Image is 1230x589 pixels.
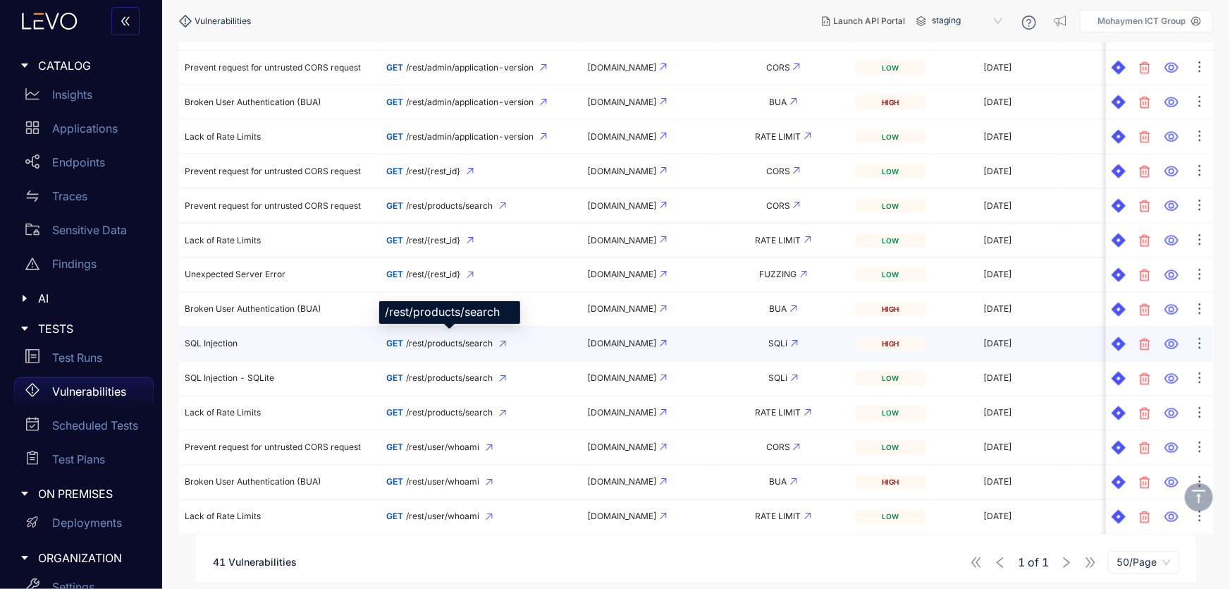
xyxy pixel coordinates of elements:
[856,475,925,490] div: high
[760,269,797,280] span: FUZZING
[1192,56,1207,79] button: ellipsis
[1042,557,1049,569] span: 1
[587,512,710,522] div: [DOMAIN_NAME]
[1193,406,1207,422] span: ellipsis
[983,305,1012,315] div: [DATE]
[756,131,801,142] span: RATE LIMIT
[8,284,154,313] div: AI
[932,10,1005,32] span: staging
[38,552,142,564] span: ORGANIZATION
[1193,233,1207,249] span: ellipsis
[811,10,916,32] button: Launch API Portal
[587,374,710,384] div: [DOMAIN_NAME]
[213,557,297,569] span: 41 Vulnerabilities
[185,442,361,453] span: Prevent request for untrusted CORS request
[185,511,261,522] span: Lack of Rate Limits
[1192,333,1207,356] button: ellipsis
[406,443,479,453] span: /rest/user/whoami
[14,445,154,479] a: Test Plans
[856,372,925,386] div: low
[983,63,1012,73] div: [DATE]
[406,408,493,418] span: /rest/products/search
[406,305,493,315] span: /rest/products/search
[386,339,403,349] span: GET
[756,511,801,522] span: RATE LIMIT
[856,61,925,75] div: low
[856,268,925,282] div: low
[1193,95,1207,111] span: ellipsis
[766,442,790,453] span: CORS
[52,156,105,169] p: Endpoints
[386,373,403,384] span: GET
[587,97,710,107] div: [DOMAIN_NAME]
[1018,557,1025,569] span: 1
[1192,506,1207,528] button: ellipsis
[983,132,1012,142] div: [DATE]
[14,509,154,543] a: Deployments
[756,408,801,418] span: RATE LIMIT
[406,270,460,280] span: /rest/{rest_id}
[185,166,361,176] span: Prevent request for untrusted CORS request
[14,114,154,148] a: Applications
[52,419,138,432] p: Scheduled Tests
[1192,437,1207,459] button: ellipsis
[406,63,534,73] span: /rest/admin/application-version
[983,236,1012,245] div: [DATE]
[1191,488,1207,505] span: vertical-align-top
[185,62,361,73] span: Prevent request for untrusted CORS request
[386,477,403,487] span: GET
[8,51,154,80] div: CATALOG
[20,553,30,563] span: caret-right
[25,257,39,271] span: warning
[406,166,460,176] span: /rest/{rest_id}
[1193,509,1207,526] span: ellipsis
[856,130,925,144] div: low
[587,478,710,487] div: [DOMAIN_NAME]
[185,304,321,315] span: Broken User Authentication (BUA)
[983,374,1012,384] div: [DATE]
[1117,552,1171,573] span: 50/Page
[14,182,154,216] a: Traces
[386,269,403,280] span: GET
[185,408,261,418] span: Lack of Rate Limits
[185,200,361,211] span: Prevent request for untrusted CORS request
[52,122,118,135] p: Applications
[983,512,1012,522] div: [DATE]
[587,305,710,315] div: [DOMAIN_NAME]
[983,339,1012,349] div: [DATE]
[587,201,710,211] div: [DOMAIN_NAME]
[587,408,710,418] div: [DOMAIN_NAME]
[1193,129,1207,145] span: ellipsis
[856,441,925,455] div: low
[195,16,251,26] span: Vulnerabilities
[386,442,403,453] span: GET
[52,224,127,236] p: Sensitive Data
[8,314,154,344] div: TESTS
[1193,302,1207,318] span: ellipsis
[406,478,479,487] span: /rest/user/whoami
[20,293,30,303] span: caret-right
[1192,264,1207,286] button: ellipsis
[587,132,710,142] div: [DOMAIN_NAME]
[856,164,925,178] div: low
[185,97,321,107] span: Broken User Authentication (BUA)
[1193,198,1207,214] span: ellipsis
[856,337,925,351] div: high
[14,411,154,445] a: Scheduled Tests
[1192,471,1207,494] button: ellipsis
[52,385,126,398] p: Vulnerabilities
[770,304,787,315] span: BUA
[856,95,925,109] div: high
[386,235,403,245] span: GET
[25,189,39,203] span: swap
[587,236,710,245] div: [DOMAIN_NAME]
[20,324,30,334] span: caret-right
[38,59,142,72] span: CATALOG
[52,351,102,364] p: Test Runs
[38,322,142,335] span: TESTS
[111,7,140,35] button: double-left
[386,304,403,315] span: GET
[769,339,788,349] span: SQLi
[52,453,105,466] p: Test Plans
[766,166,790,176] span: CORS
